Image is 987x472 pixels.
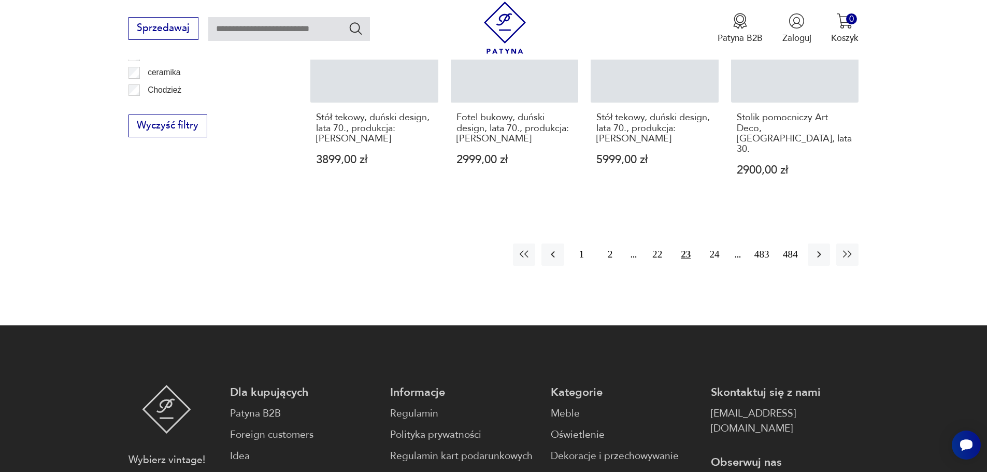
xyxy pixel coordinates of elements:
p: 2999,00 zł [456,154,573,165]
p: Skontaktuj się z nami [711,385,859,400]
img: Patyna - sklep z meblami i dekoracjami vintage [479,2,531,54]
button: 2 [599,244,621,266]
img: Ikonka użytkownika [789,13,805,29]
p: Informacje [390,385,538,400]
button: Patyna B2B [718,13,763,44]
a: Foreign customers [230,427,378,442]
p: Zaloguj [782,32,811,44]
p: Dla kupujących [230,385,378,400]
button: Zaloguj [782,13,811,44]
p: Patyna B2B [718,32,763,44]
p: 2900,00 zł [737,165,853,176]
button: 23 [675,244,697,266]
iframe: Smartsupp widget button [952,431,981,460]
button: Sprzedawaj [128,17,198,40]
img: Ikona koszyka [837,13,853,29]
a: Ikona medaluPatyna B2B [718,13,763,44]
button: 0Koszyk [831,13,859,44]
p: Obserwuj nas [711,455,859,470]
a: Sprzedawaj [128,25,198,33]
a: [EMAIL_ADDRESS][DOMAIN_NAME] [711,406,859,436]
p: 5999,00 zł [596,154,713,165]
a: Oświetlenie [551,427,698,442]
a: Idea [230,449,378,464]
h3: Stolik pomocniczy Art Deco, [GEOGRAPHIC_DATA], lata 30. [737,112,853,155]
p: ceramika [148,66,180,79]
a: Regulamin kart podarunkowych [390,449,538,464]
button: 484 [779,244,802,266]
button: 24 [703,244,725,266]
div: 0 [846,13,857,24]
a: Regulamin [390,406,538,421]
button: 483 [751,244,773,266]
a: Dekoracje i przechowywanie [551,449,698,464]
p: Chodzież [148,83,181,97]
p: Kategorie [551,385,698,400]
img: Ikona medalu [732,13,748,29]
p: Ćmielów [148,101,179,114]
a: Meble [551,406,698,421]
h3: Stół tekowy, duński design, lata 70., produkcja: [PERSON_NAME] [316,112,433,144]
button: Szukaj [348,21,363,36]
h3: Fotel bukowy, duński design, lata 70., produkcja: [PERSON_NAME] [456,112,573,144]
button: 22 [646,244,668,266]
a: Polityka prywatności [390,427,538,442]
p: Wybierz vintage! [128,453,205,468]
button: 1 [570,244,593,266]
p: Koszyk [831,32,859,44]
a: Patyna B2B [230,406,378,421]
img: Patyna - sklep z meblami i dekoracjami vintage [142,385,191,434]
button: Wyczyść filtry [128,115,207,137]
h3: Stół tekowy, duński design, lata 70., produkcja: [PERSON_NAME] [596,112,713,144]
p: 3899,00 zł [316,154,433,165]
